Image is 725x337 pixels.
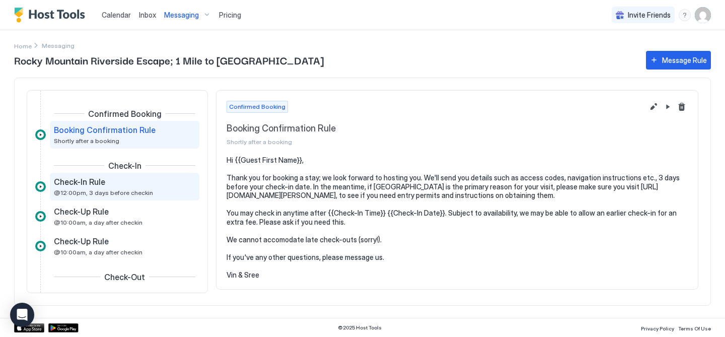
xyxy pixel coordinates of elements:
[14,8,90,23] a: Host Tools Logo
[646,51,711,70] button: Message Rule
[164,11,199,20] span: Messaging
[219,11,241,20] span: Pricing
[139,10,156,20] a: Inbox
[54,125,156,135] span: Booking Confirmation Rule
[647,101,660,113] button: Edit message rule
[54,248,142,256] span: @10:00am, a day after checkin
[88,109,162,119] span: Confirmed Booking
[14,40,32,51] div: Breadcrumb
[678,322,711,333] a: Terms Of Use
[628,11,671,20] span: Invite Friends
[102,11,131,19] span: Calendar
[139,11,156,19] span: Inbox
[54,189,153,196] span: @12:00pm, 3 days before checkin
[54,137,119,145] span: Shortly after a booking
[662,55,707,65] div: Message Rule
[227,138,643,146] span: Shortly after a booking
[338,324,382,331] span: © 2025 Host Tools
[229,102,285,111] span: Confirmed Booking
[104,272,145,282] span: Check-Out
[108,161,141,171] span: Check-In
[676,101,688,113] button: Delete message rule
[695,7,711,23] div: User profile
[14,40,32,51] a: Home
[14,52,636,68] span: Rocky Mountain Riverside Escape; 1 Mile to [GEOGRAPHIC_DATA]
[14,42,32,50] span: Home
[662,101,674,113] button: Pause Message Rule
[679,9,691,21] div: menu
[227,156,688,279] pre: Hi {{Guest First Name}}, Thank you for booking a stay; we look forward to hosting you. We'll send...
[227,123,643,134] span: Booking Confirmation Rule
[641,325,674,331] span: Privacy Policy
[14,323,44,332] a: App Store
[54,236,109,246] span: Check-Up Rule
[54,207,109,217] span: Check-Up Rule
[48,323,79,332] a: Google Play Store
[42,42,75,49] span: Breadcrumb
[102,10,131,20] a: Calendar
[54,219,142,226] span: @10:00am, a day after checkin
[54,177,105,187] span: Check-In Rule
[641,322,674,333] a: Privacy Policy
[678,325,711,331] span: Terms Of Use
[10,303,34,327] div: Open Intercom Messenger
